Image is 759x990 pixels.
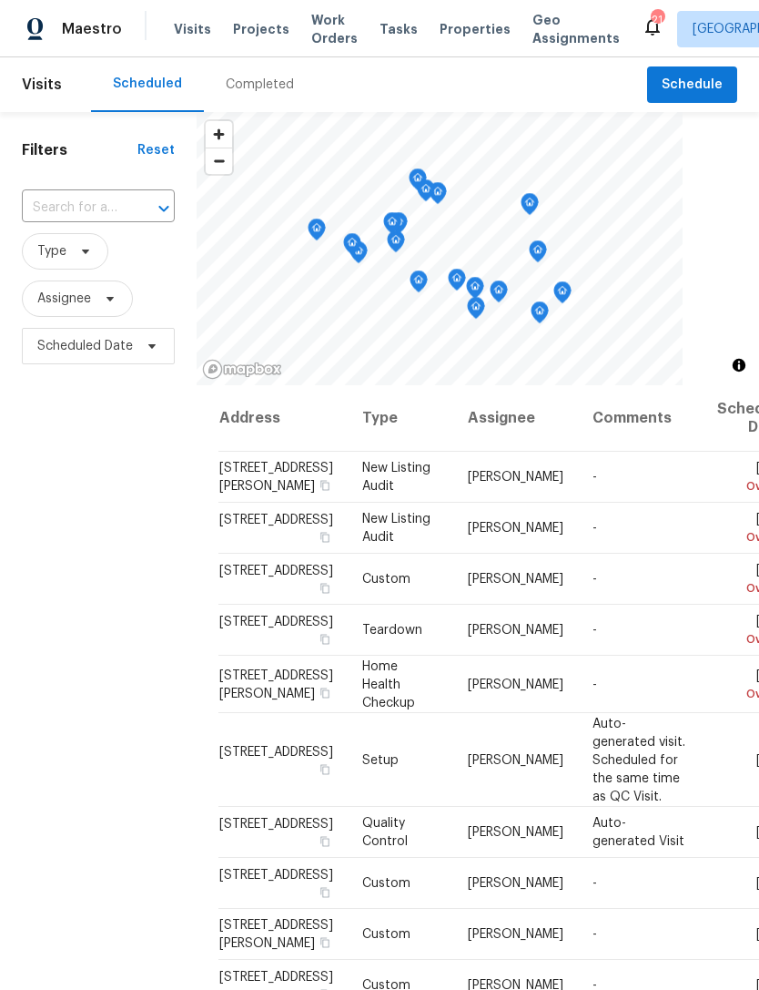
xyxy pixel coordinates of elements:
[592,573,597,586] span: -
[219,514,333,526] span: [STREET_ADDRESS]
[37,242,66,260] span: Type
[362,928,410,941] span: Custom
[362,753,399,766] span: Setup
[362,877,410,890] span: Custom
[647,66,737,104] button: Schedule
[529,240,547,269] div: Map marker
[448,269,466,297] div: Map marker
[409,168,427,197] div: Map marker
[592,624,597,637] span: -
[317,760,333,777] button: Copy Address
[651,11,663,29] div: 21
[362,573,410,586] span: Custom
[532,11,620,47] span: Geo Assignments
[362,817,408,848] span: Quality Control
[362,659,415,709] span: Home Health Checkup
[206,121,232,148] button: Zoom in
[592,471,597,484] span: -
[218,385,348,452] th: Address
[348,385,453,452] th: Type
[22,194,124,222] input: Search for an address...
[521,193,539,221] div: Map marker
[151,196,177,221] button: Open
[468,826,563,839] span: [PERSON_NAME]
[578,385,703,452] th: Comments
[362,462,430,493] span: New Listing Audit
[317,529,333,546] button: Copy Address
[468,624,563,637] span: [PERSON_NAME]
[219,818,333,831] span: [STREET_ADDRESS]
[308,219,326,247] div: Map marker
[468,471,563,484] span: [PERSON_NAME]
[206,148,232,174] button: Zoom out
[317,580,333,597] button: Copy Address
[417,179,435,208] div: Map marker
[379,23,418,36] span: Tasks
[468,573,563,586] span: [PERSON_NAME]
[317,934,333,951] button: Copy Address
[113,75,182,93] div: Scheduled
[466,277,484,305] div: Map marker
[592,522,597,535] span: -
[362,624,422,637] span: Teardown
[410,270,428,299] div: Map marker
[37,290,91,308] span: Assignee
[662,74,723,97] span: Schedule
[219,919,333,950] span: [STREET_ADDRESS][PERSON_NAME]
[490,281,508,309] div: Map marker
[592,717,685,802] span: Auto-generated visit. Scheduled for the same time as QC Visit.
[317,477,333,494] button: Copy Address
[468,522,563,535] span: [PERSON_NAME]
[317,833,333,850] button: Copy Address
[226,76,294,94] div: Completed
[22,65,62,105] span: Visits
[468,678,563,690] span: [PERSON_NAME]
[343,233,361,261] div: Map marker
[37,337,133,355] span: Scheduled Date
[233,20,289,38] span: Projects
[311,11,358,47] span: Work Orders
[467,297,485,325] div: Map marker
[202,359,282,380] a: Mapbox homepage
[468,877,563,890] span: [PERSON_NAME]
[468,753,563,766] span: [PERSON_NAME]
[219,971,333,984] span: [STREET_ADDRESS]
[734,355,744,375] span: Toggle attribution
[219,869,333,882] span: [STREET_ADDRESS]
[728,354,750,376] button: Toggle attribution
[317,631,333,648] button: Copy Address
[219,745,333,758] span: [STREET_ADDRESS]
[219,616,333,628] span: [STREET_ADDRESS]
[468,928,563,941] span: [PERSON_NAME]
[219,462,333,493] span: [STREET_ADDRESS][PERSON_NAME]
[317,884,333,901] button: Copy Address
[592,928,597,941] span: -
[62,20,122,38] span: Maestro
[22,141,137,159] h1: Filters
[219,669,333,699] span: [STREET_ADDRESS][PERSON_NAME]
[553,281,572,310] div: Map marker
[531,301,549,330] div: Map marker
[453,385,578,452] th: Assignee
[592,678,597,690] span: -
[137,141,175,159] div: Reset
[387,230,405,259] div: Map marker
[219,565,333,577] span: [STREET_ADDRESS]
[592,877,597,890] span: -
[429,182,447,210] div: Map marker
[440,20,511,38] span: Properties
[592,817,684,848] span: Auto-generated Visit
[174,20,211,38] span: Visits
[383,212,401,240] div: Map marker
[317,684,333,700] button: Copy Address
[362,513,430,544] span: New Listing Audit
[197,112,683,385] canvas: Map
